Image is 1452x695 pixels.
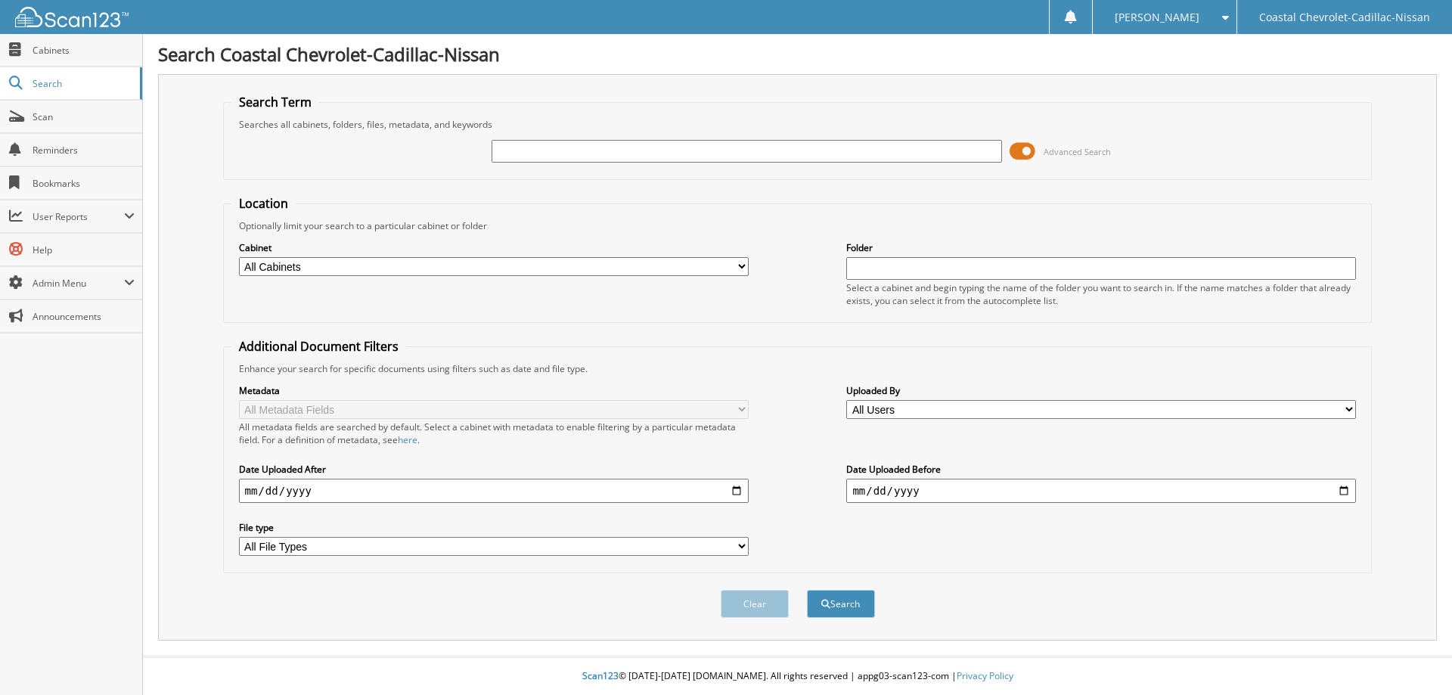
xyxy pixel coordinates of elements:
[33,110,135,123] span: Scan
[231,338,406,355] legend: Additional Document Filters
[239,521,749,534] label: File type
[846,384,1356,397] label: Uploaded By
[239,384,749,397] label: Metadata
[239,479,749,503] input: start
[33,244,135,256] span: Help
[33,44,135,57] span: Cabinets
[1115,13,1199,22] span: [PERSON_NAME]
[231,362,1364,375] div: Enhance your search for specific documents using filters such as date and file type.
[33,144,135,157] span: Reminders
[721,590,789,618] button: Clear
[398,433,417,446] a: here
[807,590,875,618] button: Search
[33,277,124,290] span: Admin Menu
[846,479,1356,503] input: end
[846,463,1356,476] label: Date Uploaded Before
[239,420,749,446] div: All metadata fields are searched by default. Select a cabinet with metadata to enable filtering b...
[239,463,749,476] label: Date Uploaded After
[239,241,749,254] label: Cabinet
[33,177,135,190] span: Bookmarks
[143,658,1452,695] div: © [DATE]-[DATE] [DOMAIN_NAME]. All rights reserved | appg03-scan123-com |
[33,310,135,323] span: Announcements
[231,219,1364,232] div: Optionally limit your search to a particular cabinet or folder
[231,118,1364,131] div: Searches all cabinets, folders, files, metadata, and keywords
[158,42,1437,67] h1: Search Coastal Chevrolet-Cadillac-Nissan
[1044,146,1111,157] span: Advanced Search
[1259,13,1430,22] span: Coastal Chevrolet-Cadillac-Nissan
[846,241,1356,254] label: Folder
[15,7,129,27] img: scan123-logo-white.svg
[846,281,1356,307] div: Select a cabinet and begin typing the name of the folder you want to search in. If the name match...
[33,210,124,223] span: User Reports
[33,77,132,90] span: Search
[231,94,319,110] legend: Search Term
[231,195,296,212] legend: Location
[582,669,619,682] span: Scan123
[957,669,1013,682] a: Privacy Policy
